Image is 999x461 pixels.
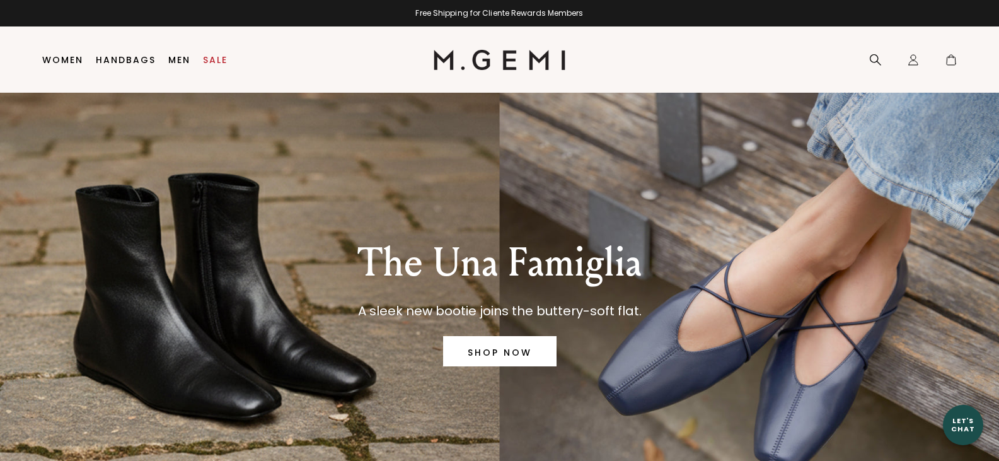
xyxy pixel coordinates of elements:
p: A sleek new bootie joins the buttery-soft flat. [357,301,642,321]
div: Let's Chat [943,417,983,433]
a: Handbags [96,55,156,65]
p: The Una Famiglia [357,240,642,286]
a: Women [42,55,83,65]
a: SHOP NOW [443,336,557,366]
a: Sale [203,55,228,65]
a: Men [168,55,190,65]
img: M.Gemi [434,50,565,70]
